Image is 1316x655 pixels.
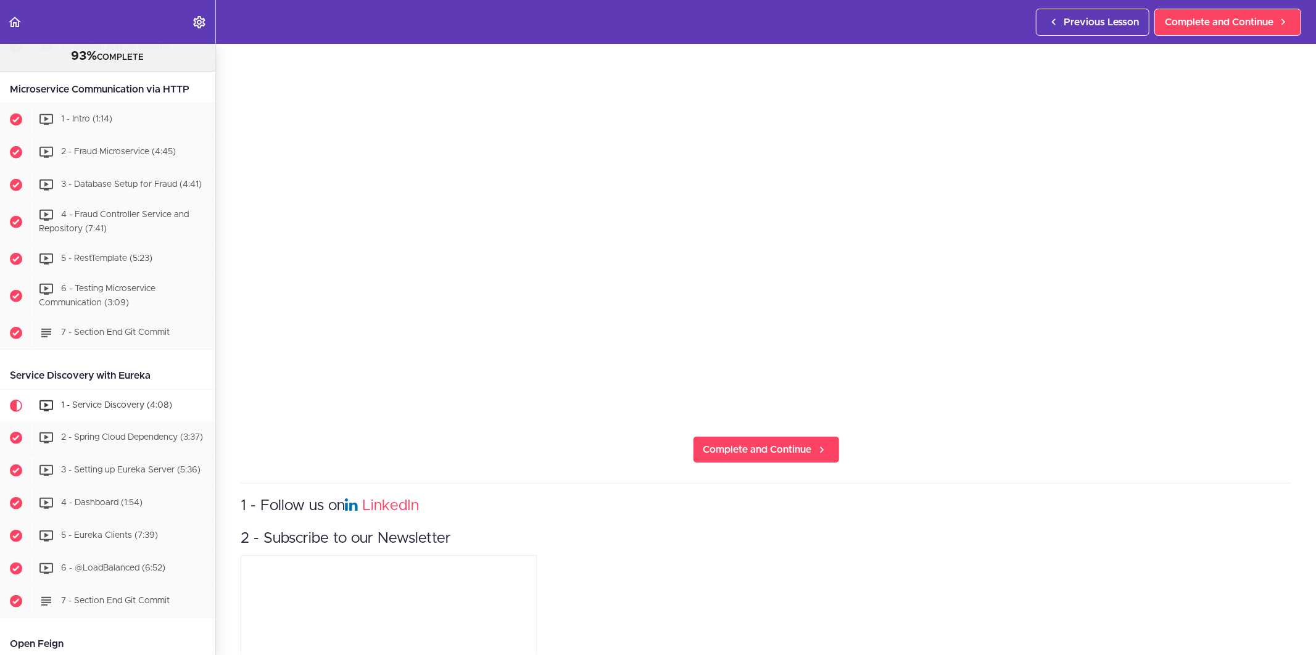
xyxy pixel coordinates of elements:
span: 7 - Section End Git Commit [61,328,170,337]
span: 1 - Service Discovery (4:08) [61,401,172,410]
span: 7 - Section End Git Commit [61,596,170,605]
a: Complete and Continue [1154,9,1301,36]
span: Complete and Continue [1165,15,1273,30]
span: 3 - Setting up Eureka Server (5:36) [61,466,201,474]
span: 5 - Eureka Clients (7:39) [61,531,158,540]
span: 93% [72,50,97,62]
span: 2 - Fraud Microservice (4:45) [61,148,176,157]
span: 1 - Intro (1:14) [61,115,112,124]
svg: Settings Menu [192,15,207,30]
svg: Back to course curriculum [7,15,22,30]
div: COMPLETE [15,49,200,65]
a: Previous Lesson [1036,9,1149,36]
span: 2 - Spring Cloud Dependency (3:37) [61,433,203,442]
span: 4 - Fraud Controller Service and Repository (7:41) [39,211,189,234]
span: 5 - RestTemplate (5:23) [61,254,152,263]
span: 3 - Database Setup for Fraud (4:41) [61,181,202,189]
span: Previous Lesson [1064,15,1139,30]
h3: 1 - Follow us on [241,496,1291,516]
span: 4 - Dashboard (1:54) [61,498,143,507]
span: 6 - @LoadBalanced (6:52) [61,564,165,572]
a: LinkedIn [362,498,419,513]
h3: 2 - Subscribe to our Newsletter [241,529,1291,549]
span: 6 - Testing Microservice Communication (3:09) [39,284,155,307]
